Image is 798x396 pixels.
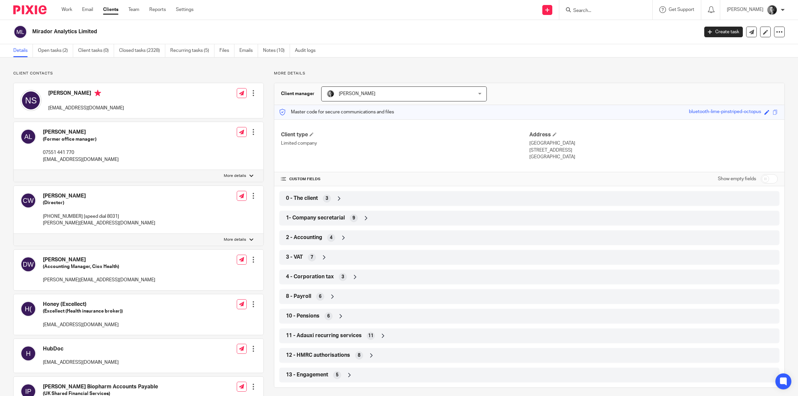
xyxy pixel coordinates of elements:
a: Clients [103,6,118,13]
span: 3 - VAT [286,254,303,261]
span: 9 [352,215,355,221]
h4: [PERSON_NAME] [43,193,155,199]
h2: Mirador Analytics Limited [32,28,562,35]
span: 4 [330,234,332,241]
a: Audit logs [295,44,321,57]
p: More details [274,71,785,76]
a: Closed tasks (2328) [119,44,165,57]
span: 7 [311,254,313,261]
h4: [PERSON_NAME] [43,256,155,263]
h5: (Excellect (Health insurance broker)) [43,308,123,315]
p: 07551 441 770 [43,149,119,156]
p: [GEOGRAPHIC_DATA] [529,154,778,160]
img: svg%3E [20,129,36,145]
a: Email [82,6,93,13]
a: Reports [149,6,166,13]
p: [PERSON_NAME] [727,6,763,13]
span: 12 - HMRC authorisations [286,352,350,359]
img: svg%3E [20,256,36,272]
a: Recurring tasks (5) [170,44,214,57]
p: Limited company [281,140,529,147]
span: 10 - Pensions [286,313,320,320]
p: More details [224,173,246,179]
img: DSC_9061-3.jpg [767,5,777,15]
label: Show empty fields [718,176,756,182]
a: Client tasks (0) [78,44,114,57]
img: svg%3E [20,193,36,208]
h4: Client type [281,131,529,138]
p: [EMAIL_ADDRESS][DOMAIN_NAME] [43,156,119,163]
span: 8 [358,352,360,359]
p: [EMAIL_ADDRESS][DOMAIN_NAME] [48,105,124,111]
span: 11 - Adauxi recurring services [286,332,362,339]
span: 0 - The client [286,195,318,202]
img: DSC_9061-3.jpg [327,90,334,98]
span: [PERSON_NAME] [339,91,375,96]
span: 6 [327,313,330,320]
p: [EMAIL_ADDRESS][DOMAIN_NAME] [43,359,119,366]
span: 6 [319,293,322,300]
img: svg%3E [13,25,27,39]
p: [PERSON_NAME][EMAIL_ADDRESS][DOMAIN_NAME] [43,220,155,226]
div: bluetooth-lime-pinstriped-octopus [689,108,761,116]
a: Files [219,44,234,57]
p: Client contacts [13,71,264,76]
h3: Client manager [281,90,315,97]
span: 11 [368,332,373,339]
h4: Address [529,131,778,138]
p: More details [224,237,246,242]
img: svg%3E [20,90,42,111]
a: Emails [239,44,258,57]
p: [STREET_ADDRESS] [529,147,778,154]
a: Details [13,44,33,57]
a: Settings [176,6,194,13]
a: Notes (10) [263,44,290,57]
h5: (Former office manager) [43,136,119,143]
h4: HubDoc [43,345,119,352]
img: Pixie [13,5,47,14]
span: 13 - Engagement [286,371,328,378]
h5: (Director) [43,199,155,206]
h4: CUSTOM FIELDS [281,177,529,182]
a: Open tasks (2) [38,44,73,57]
img: svg%3E [20,301,36,317]
p: [PERSON_NAME][EMAIL_ADDRESS][DOMAIN_NAME] [43,277,155,283]
h5: (Accounting Manager, Ciox Health) [43,263,155,270]
img: svg%3E [20,345,36,361]
h4: [PERSON_NAME] [43,129,119,136]
h4: Honey (Excellect) [43,301,123,308]
span: Get Support [669,7,694,12]
p: [EMAIL_ADDRESS][DOMAIN_NAME] [43,322,123,328]
h4: [PERSON_NAME] [48,90,124,98]
p: [GEOGRAPHIC_DATA] [529,140,778,147]
i: Primary [94,90,101,96]
span: 4 - Corporation tax [286,273,334,280]
span: 8 - Payroll [286,293,311,300]
p: Master code for secure communications and files [279,109,394,115]
span: 1- Company secretarial [286,214,345,221]
span: 2 - Accounting [286,234,322,241]
a: Create task [704,27,743,37]
span: 3 [341,274,344,280]
input: Search [573,8,632,14]
a: Work [62,6,72,13]
span: 3 [326,195,328,202]
h4: [PERSON_NAME] Biopharm Accounts Payable [43,383,192,390]
a: Team [128,6,139,13]
p: [PHONE_NUMBER] [speed dial 8031] [43,213,155,220]
span: 5 [336,372,338,378]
